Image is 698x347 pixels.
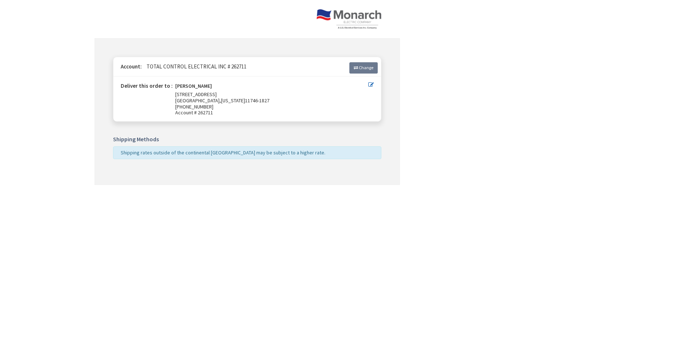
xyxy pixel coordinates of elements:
[121,82,173,89] strong: Deliver this order to :
[175,91,217,98] span: [STREET_ADDRESS]
[175,83,212,91] strong: [PERSON_NAME]
[349,62,378,73] a: Change
[175,110,368,116] span: Account # 262711
[175,97,221,104] span: [GEOGRAPHIC_DATA],
[143,63,246,70] span: TOTAL CONTROL ELECTRICAL INC # 262711
[121,149,325,156] span: Shipping rates outside of the continental [GEOGRAPHIC_DATA] may be subject to a higher rate.
[175,103,213,110] span: [PHONE_NUMBER]
[221,97,245,104] span: [US_STATE]
[121,63,142,70] strong: Account:
[317,9,381,29] img: Monarch Electric Company
[113,136,381,143] h5: Shipping Methods
[359,65,373,70] span: Change
[245,97,269,104] span: 11746-1827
